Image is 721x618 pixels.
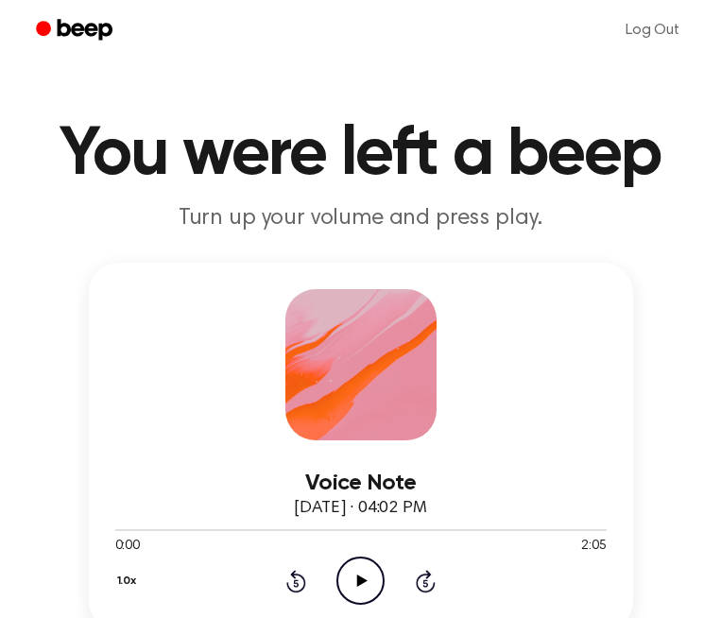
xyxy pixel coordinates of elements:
[23,121,698,189] h1: You were left a beep
[294,500,426,517] span: [DATE] · 04:02 PM
[607,8,698,53] a: Log Out
[115,471,607,496] h3: Voice Note
[23,12,129,49] a: Beep
[115,565,144,597] button: 1.0x
[581,537,606,557] span: 2:05
[23,204,698,232] p: Turn up your volume and press play.
[115,537,140,557] span: 0:00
